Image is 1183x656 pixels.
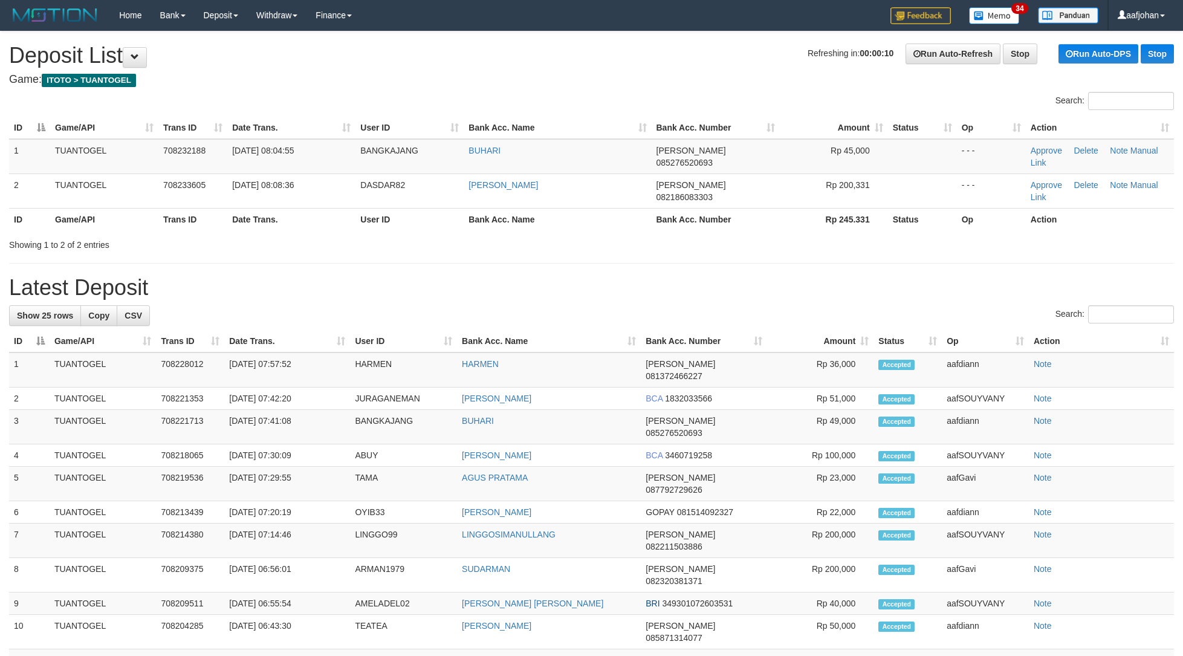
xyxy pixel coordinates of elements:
span: [PERSON_NAME] [646,564,715,574]
td: aafdiann [942,352,1029,388]
td: TUANTOGEL [50,501,157,524]
span: Copy 082186083303 to clipboard [656,192,713,202]
th: ID: activate to sort column descending [9,117,50,139]
span: Copy 087792729626 to clipboard [646,485,702,495]
a: AGUS PRATAMA [462,473,528,482]
td: 8 [9,558,50,593]
span: Accepted [878,599,915,609]
td: TUANTOGEL [50,593,157,615]
td: TUANTOGEL [50,388,157,410]
th: Action: activate to sort column ascending [1026,117,1174,139]
td: [DATE] 07:29:55 [224,467,350,501]
a: Note [1034,450,1052,460]
td: TEATEA [350,615,457,649]
td: Rp 23,000 [767,467,874,501]
th: Amount: activate to sort column ascending [767,330,874,352]
th: ID: activate to sort column descending [9,330,50,352]
span: BCA [646,394,663,403]
a: LINGGOSIMANULLANG [462,530,556,539]
a: Note [1034,621,1052,631]
td: ABUY [350,444,457,467]
span: [PERSON_NAME] [646,416,715,426]
input: Search: [1088,92,1174,110]
td: 708219536 [156,467,224,501]
img: Button%20Memo.svg [969,7,1020,24]
th: Date Trans. [227,208,355,230]
a: Note [1034,394,1052,403]
td: 10 [9,615,50,649]
td: TUANTOGEL [50,410,157,444]
span: Copy 3460719258 to clipboard [665,450,712,460]
td: 708204285 [156,615,224,649]
td: [DATE] 06:56:01 [224,558,350,593]
span: Rp 45,000 [831,146,870,155]
a: Delete [1074,180,1098,190]
h4: Game: [9,74,1174,86]
td: aafSOUYVANY [942,524,1029,558]
a: HARMEN [462,359,499,369]
a: Delete [1074,146,1098,155]
td: 1 [9,139,50,174]
td: Rp 22,000 [767,501,874,524]
a: Stop [1141,44,1174,63]
td: - - - [957,139,1026,174]
span: Accepted [878,565,915,575]
span: 708232188 [163,146,206,155]
a: CSV [117,305,150,326]
span: Copy 085276520693 to clipboard [646,428,702,438]
span: CSV [125,311,142,320]
td: 708214380 [156,524,224,558]
span: [DATE] 08:08:36 [232,180,294,190]
td: 708209511 [156,593,224,615]
span: Accepted [878,394,915,404]
td: Rp 49,000 [767,410,874,444]
span: [PERSON_NAME] [646,359,715,369]
td: 9 [9,593,50,615]
td: 2 [9,388,50,410]
td: BANGKAJANG [350,410,457,444]
a: SUDARMAN [462,564,510,574]
td: [DATE] 06:55:54 [224,593,350,615]
h1: Deposit List [9,44,1174,68]
th: Op: activate to sort column ascending [942,330,1029,352]
td: 6 [9,501,50,524]
td: 1 [9,352,50,388]
td: TUANTOGEL [50,524,157,558]
th: Action: activate to sort column ascending [1029,330,1174,352]
th: Bank Acc. Name: activate to sort column ascending [457,330,641,352]
td: [DATE] 07:41:08 [224,410,350,444]
input: Search: [1088,305,1174,323]
th: Game/API [50,208,158,230]
a: Manual Link [1031,146,1158,167]
th: Date Trans.: activate to sort column ascending [227,117,355,139]
a: Note [1034,416,1052,426]
span: [PERSON_NAME] [656,180,726,190]
span: BRI [646,599,660,608]
span: Copy [88,311,109,320]
td: [DATE] 07:20:19 [224,501,350,524]
img: panduan.png [1038,7,1098,24]
td: aafdiann [942,615,1029,649]
span: Accepted [878,451,915,461]
td: 7 [9,524,50,558]
th: User ID: activate to sort column ascending [350,330,457,352]
th: User ID [355,208,464,230]
span: 34 [1011,3,1028,14]
td: OYIB33 [350,501,457,524]
th: Rp 245.331 [780,208,888,230]
th: Trans ID [158,208,227,230]
th: Amount: activate to sort column ascending [780,117,888,139]
label: Search: [1055,92,1174,110]
a: Approve [1031,180,1062,190]
a: [PERSON_NAME] [462,394,531,403]
a: [PERSON_NAME] [468,180,538,190]
a: Note [1110,180,1128,190]
td: Rp 50,000 [767,615,874,649]
td: 708218065 [156,444,224,467]
th: ID [9,208,50,230]
th: Op [957,208,1026,230]
a: [PERSON_NAME] [462,450,531,460]
span: Accepted [878,622,915,632]
a: Note [1034,564,1052,574]
th: User ID: activate to sort column ascending [355,117,464,139]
